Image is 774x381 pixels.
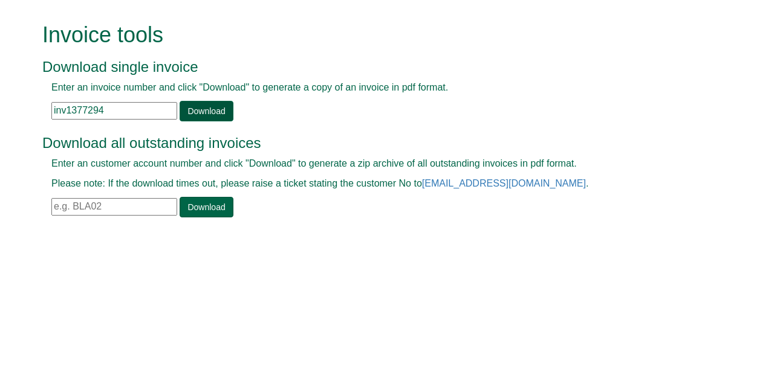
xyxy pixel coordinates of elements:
a: [EMAIL_ADDRESS][DOMAIN_NAME] [422,178,586,188]
input: e.g. BLA02 [51,198,177,216]
a: Download [180,197,233,217]
input: e.g. INV1234 [51,102,177,120]
h3: Download all outstanding invoices [42,135,704,151]
p: Please note: If the download times out, please raise a ticket stating the customer No to . [51,177,695,191]
h1: Invoice tools [42,23,704,47]
p: Enter an invoice number and click "Download" to generate a copy of an invoice in pdf format. [51,81,695,95]
h3: Download single invoice [42,59,704,75]
p: Enter an customer account number and click "Download" to generate a zip archive of all outstandin... [51,157,695,171]
a: Download [180,101,233,121]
